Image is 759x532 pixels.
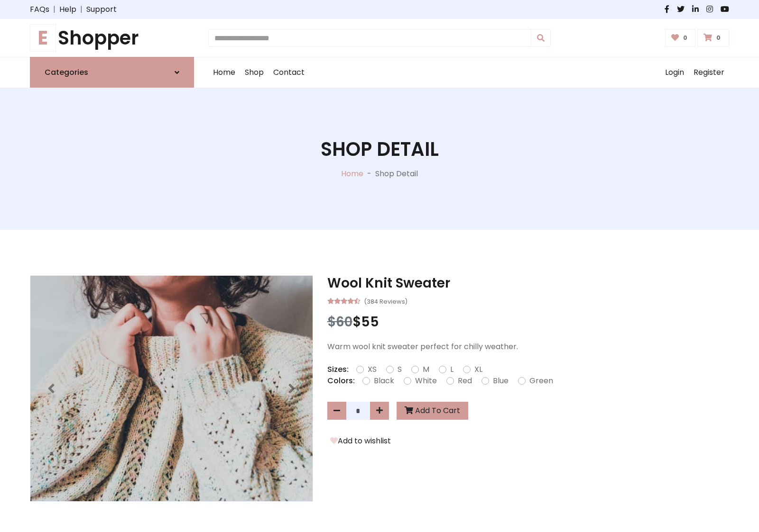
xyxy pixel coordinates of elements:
[493,375,509,387] label: Blue
[363,168,375,180] p: -
[450,364,454,375] label: L
[240,57,268,88] a: Shop
[397,402,468,420] button: Add To Cart
[30,24,56,52] span: E
[268,57,309,88] a: Contact
[423,364,429,375] label: M
[415,375,437,387] label: White
[45,68,88,77] h6: Categories
[474,364,482,375] label: XL
[327,375,355,387] p: Colors:
[714,34,723,42] span: 0
[327,364,349,375] p: Sizes:
[364,295,407,307] small: (384 Reviews)
[398,364,402,375] label: S
[327,341,729,352] p: Warm wool knit sweater perfect for chilly weather.
[660,57,689,88] a: Login
[327,435,394,447] button: Add to wishlist
[327,275,729,291] h3: Wool Knit Sweater
[86,4,117,15] a: Support
[697,29,729,47] a: 0
[368,364,377,375] label: XS
[458,375,472,387] label: Red
[49,4,59,15] span: |
[375,168,418,180] p: Shop Detail
[30,27,194,49] a: EShopper
[327,314,729,330] h3: $
[208,57,240,88] a: Home
[30,27,194,49] h1: Shopper
[361,313,379,331] span: 55
[30,4,49,15] a: FAQs
[341,168,363,179] a: Home
[30,57,194,88] a: Categories
[529,375,553,387] label: Green
[681,34,690,42] span: 0
[59,4,76,15] a: Help
[321,138,439,161] h1: Shop Detail
[689,57,729,88] a: Register
[76,4,86,15] span: |
[30,276,313,501] img: Image
[374,375,394,387] label: Black
[327,313,352,331] span: $60
[665,29,696,47] a: 0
